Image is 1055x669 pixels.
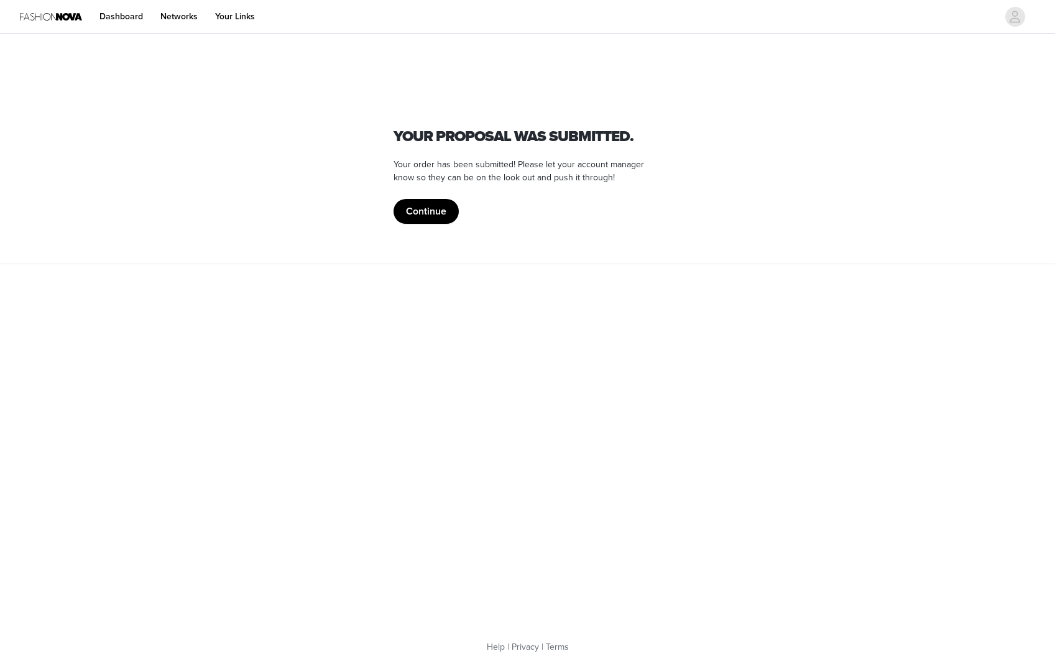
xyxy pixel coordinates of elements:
img: Fashion Nova Logo [20,2,82,30]
a: Help [487,642,505,652]
a: Terms [546,642,569,652]
span: | [507,642,509,652]
a: Dashboard [92,2,150,30]
div: avatar [1009,7,1021,27]
span: | [541,642,543,652]
a: Your Links [208,2,262,30]
h1: Your proposal was submitted. [394,126,662,148]
p: Your order has been submitted! Please let your account manager know so they can be on the look ou... [394,158,662,184]
button: Continue [394,199,459,224]
a: Privacy [512,642,539,652]
a: Networks [153,2,205,30]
